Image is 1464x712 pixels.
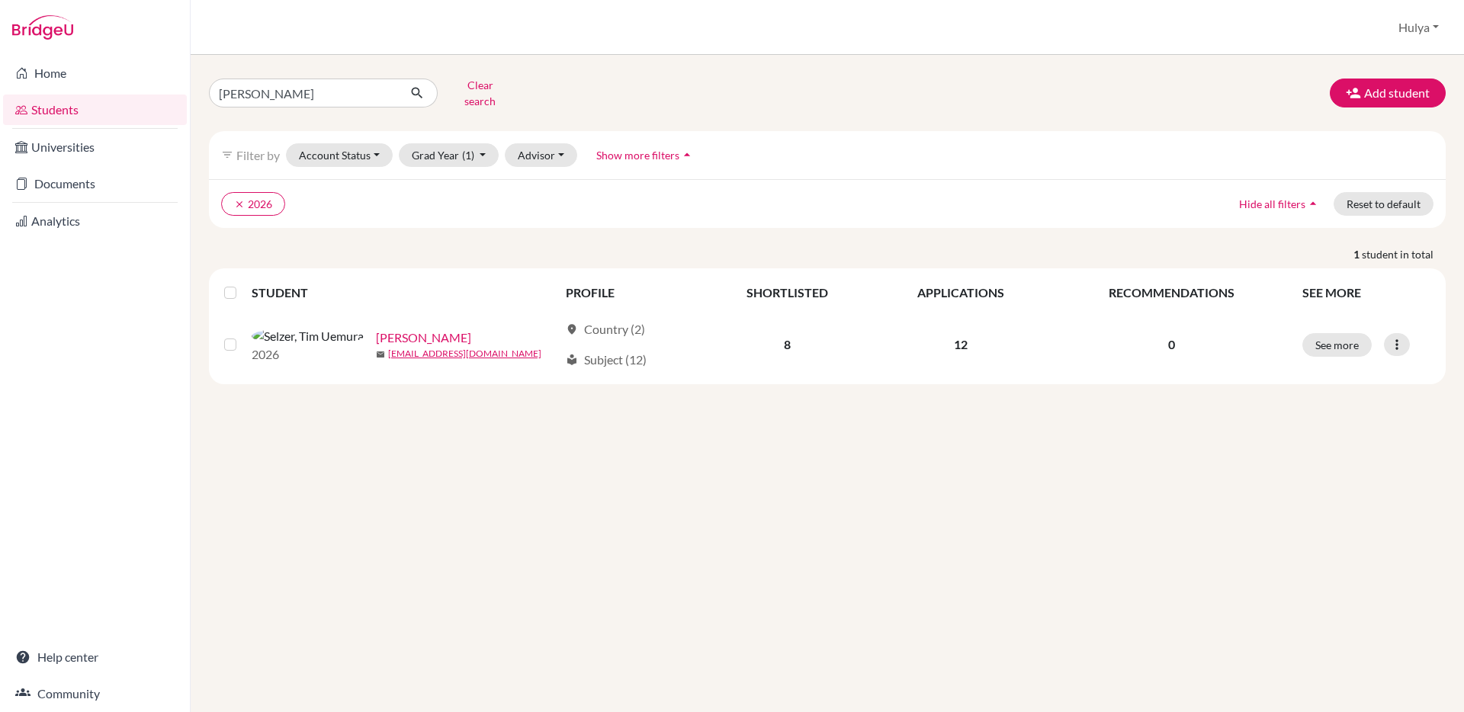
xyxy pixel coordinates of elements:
[703,274,872,311] th: SHORTLISTED
[1330,79,1446,107] button: Add student
[12,15,73,40] img: Bridge-U
[376,350,385,359] span: mail
[462,149,474,162] span: (1)
[596,149,679,162] span: Show more filters
[505,143,577,167] button: Advisor
[252,327,364,345] img: Selzer, Tim Uemura
[388,347,541,361] a: [EMAIL_ADDRESS][DOMAIN_NAME]
[209,79,398,107] input: Find student by name...
[1362,246,1446,262] span: student in total
[438,73,522,113] button: Clear search
[252,274,557,311] th: STUDENT
[399,143,499,167] button: Grad Year(1)
[679,147,695,162] i: arrow_drop_up
[286,143,393,167] button: Account Status
[583,143,708,167] button: Show more filtersarrow_drop_up
[3,95,187,125] a: Students
[3,642,187,672] a: Help center
[1334,192,1433,216] button: Reset to default
[252,345,364,364] p: 2026
[566,351,647,369] div: Subject (12)
[1353,246,1362,262] strong: 1
[236,148,280,162] span: Filter by
[3,678,187,709] a: Community
[234,199,245,210] i: clear
[376,329,471,347] a: [PERSON_NAME]
[1302,333,1372,357] button: See more
[1305,196,1321,211] i: arrow_drop_up
[3,168,187,199] a: Documents
[566,354,578,366] span: local_library
[872,311,1049,378] td: 12
[221,149,233,161] i: filter_list
[1392,13,1446,42] button: Hulya
[3,132,187,162] a: Universities
[566,323,578,335] span: location_on
[1226,192,1334,216] button: Hide all filtersarrow_drop_up
[557,274,703,311] th: PROFILE
[566,320,645,338] div: Country (2)
[1239,197,1305,210] span: Hide all filters
[1293,274,1440,311] th: SEE MORE
[221,192,285,216] button: clear2026
[3,206,187,236] a: Analytics
[1059,335,1284,354] p: 0
[872,274,1049,311] th: APPLICATIONS
[1050,274,1293,311] th: RECOMMENDATIONS
[3,58,187,88] a: Home
[703,311,872,378] td: 8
